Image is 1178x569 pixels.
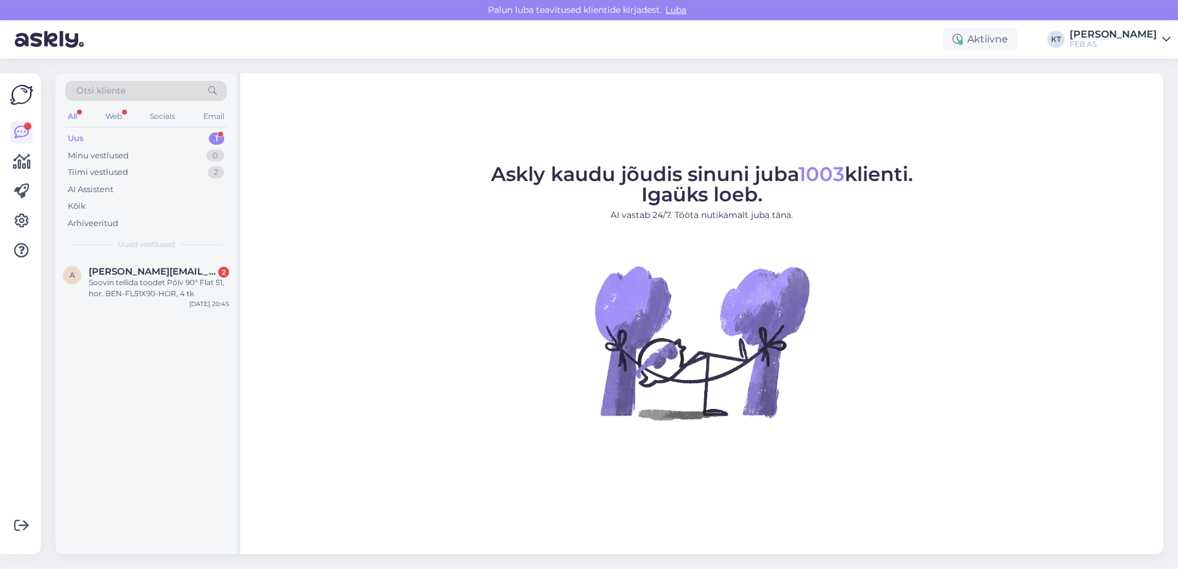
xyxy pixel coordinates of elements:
[1070,39,1157,49] div: FEB AS
[662,4,690,15] span: Luba
[68,217,118,230] div: Arhiveeritud
[208,166,224,179] div: 2
[70,270,75,280] span: a
[10,83,33,107] img: Askly Logo
[89,266,217,277] span: andrus.aavik@gmail.com
[76,84,126,97] span: Otsi kliente
[1070,30,1171,49] a: [PERSON_NAME]FEB AS
[201,108,227,124] div: Email
[491,209,913,222] p: AI vastab 24/7. Tööta nutikamalt juba täna.
[189,299,229,309] div: [DATE] 20:45
[68,132,84,145] div: Uus
[591,232,813,453] img: No Chat active
[68,150,129,162] div: Minu vestlused
[147,108,177,124] div: Socials
[68,184,113,196] div: AI Assistent
[103,108,124,124] div: Web
[491,162,913,206] span: Askly kaudu jõudis sinuni juba klienti. Igaüks loeb.
[209,132,224,145] div: 1
[89,277,229,299] div: Soovin tellida toodet Põlv 90° Flat 51, hor. BEN-FL51X90-HOR, 4 tk
[218,267,229,278] div: 2
[206,150,224,162] div: 0
[1070,30,1157,39] div: [PERSON_NAME]
[118,239,175,250] span: Uued vestlused
[65,108,79,124] div: All
[798,162,845,186] span: 1003
[943,28,1018,50] div: Aktiivne
[68,166,128,179] div: Tiimi vestlused
[1047,31,1065,48] div: KT
[68,200,86,212] div: Kõik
